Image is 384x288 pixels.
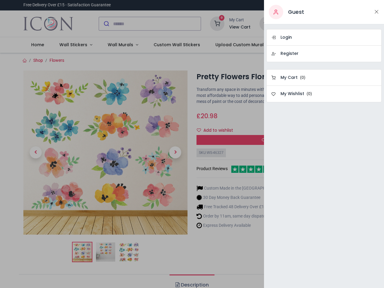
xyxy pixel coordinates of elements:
h6: My Wishlist [280,91,304,97]
span: 0 [301,75,304,80]
span: ( ) [300,75,305,81]
a: Login [266,29,382,46]
h6: My Cart [280,75,298,81]
h5: Guest [288,8,304,16]
h6: Register [280,51,298,57]
a: Register [266,46,382,62]
h6: Login [280,34,292,40]
span: ( ) [307,91,312,97]
a: My Cart (0) [266,69,382,86]
button: Close [374,8,379,16]
span: 0 [308,91,310,96]
a: My Wishlist (0) [266,86,382,102]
